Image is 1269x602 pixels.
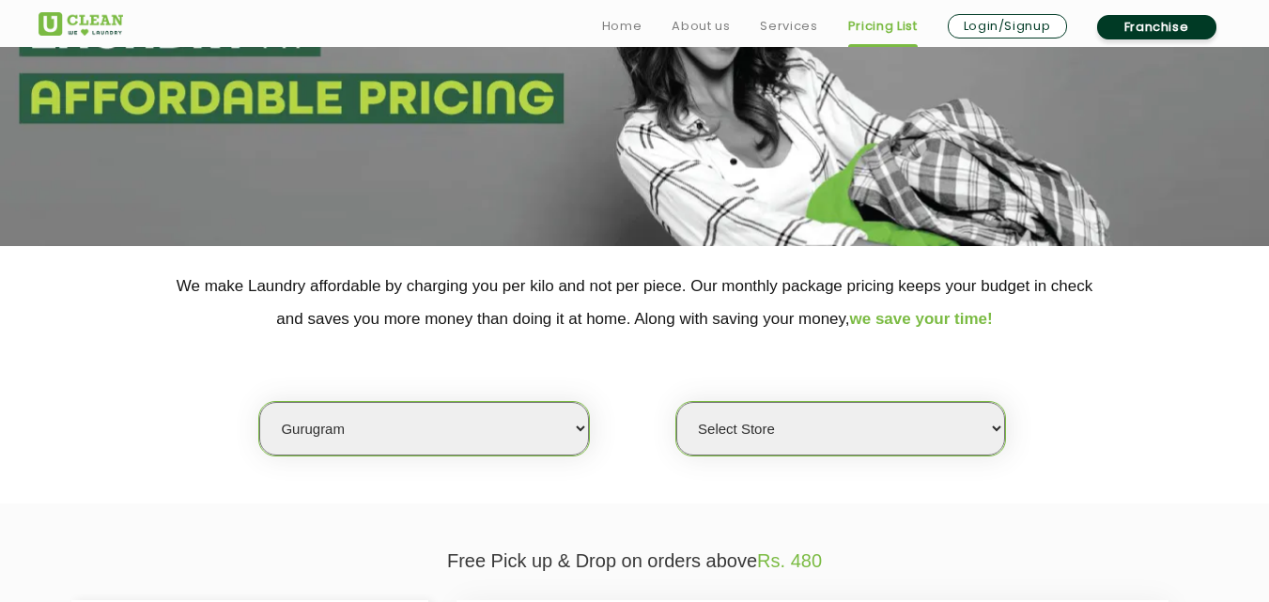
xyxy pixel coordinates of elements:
[39,550,1231,572] p: Free Pick up & Drop on orders above
[1097,15,1216,39] a: Franchise
[850,310,993,328] span: we save your time!
[602,15,642,38] a: Home
[672,15,730,38] a: About us
[760,15,817,38] a: Services
[948,14,1067,39] a: Login/Signup
[39,12,123,36] img: UClean Laundry and Dry Cleaning
[757,550,822,571] span: Rs. 480
[848,15,918,38] a: Pricing List
[39,270,1231,335] p: We make Laundry affordable by charging you per kilo and not per piece. Our monthly package pricin...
